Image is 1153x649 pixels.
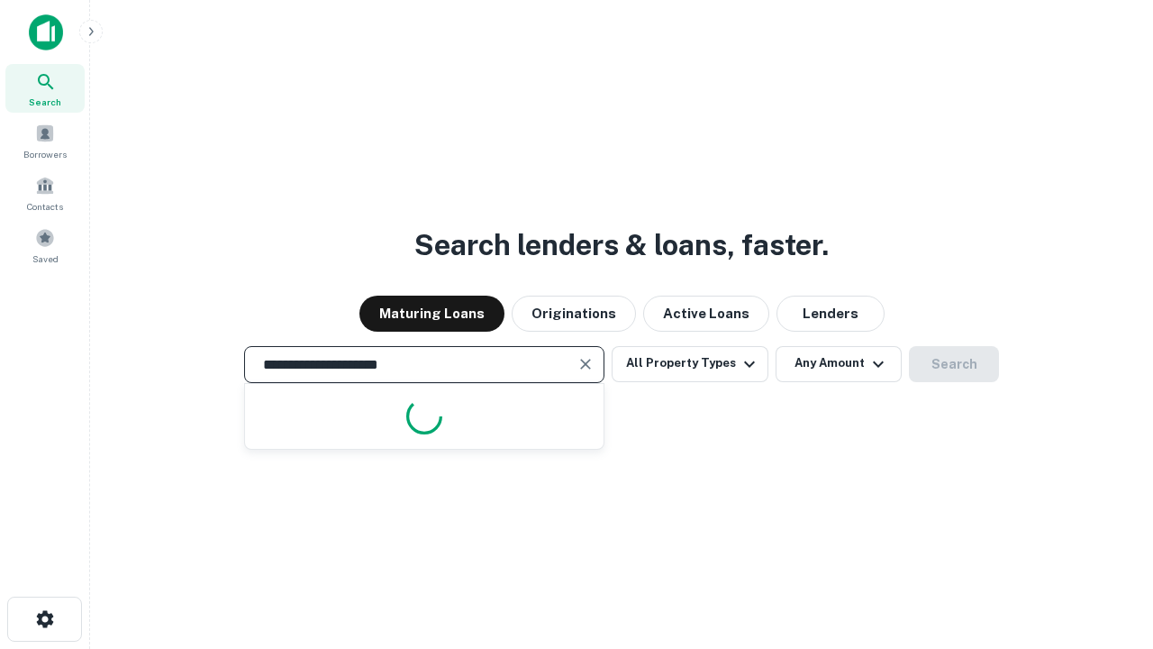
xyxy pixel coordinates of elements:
[612,346,768,382] button: All Property Types
[1063,505,1153,591] iframe: Chat Widget
[5,64,85,113] a: Search
[776,346,902,382] button: Any Amount
[414,224,829,267] h3: Search lenders & loans, faster.
[359,296,504,332] button: Maturing Loans
[5,116,85,165] a: Borrowers
[5,169,85,217] a: Contacts
[5,221,85,270] a: Saved
[32,251,59,266] span: Saved
[643,296,769,332] button: Active Loans
[27,199,63,214] span: Contacts
[776,296,885,332] button: Lenders
[23,147,67,161] span: Borrowers
[29,14,63,50] img: capitalize-icon.png
[512,296,636,332] button: Originations
[29,95,61,109] span: Search
[573,352,598,377] button: Clear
